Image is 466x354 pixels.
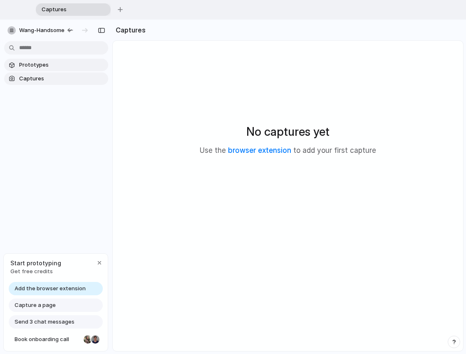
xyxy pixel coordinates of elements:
span: Captures [38,5,97,14]
span: Capture a page [15,301,56,309]
span: Book onboarding call [15,335,80,344]
a: Add the browser extension [9,282,103,295]
a: Captures [4,72,108,85]
a: browser extension [228,146,291,155]
span: Start prototyping [10,259,61,267]
h2: Captures [112,25,146,35]
span: wang-handsome [19,26,64,35]
h2: No captures yet [246,123,330,140]
span: Get free credits [10,267,61,276]
div: Nicole Kubica [83,334,93,344]
p: Use the to add your first capture [200,145,376,156]
div: Captures [36,3,111,16]
div: Christian Iacullo [90,334,100,344]
span: Prototypes [19,61,105,69]
span: Captures [19,75,105,83]
span: Send 3 chat messages [15,318,74,326]
a: Book onboarding call [9,333,103,346]
button: wang-handsome [4,24,77,37]
a: Prototypes [4,59,108,71]
span: Add the browser extension [15,284,86,293]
